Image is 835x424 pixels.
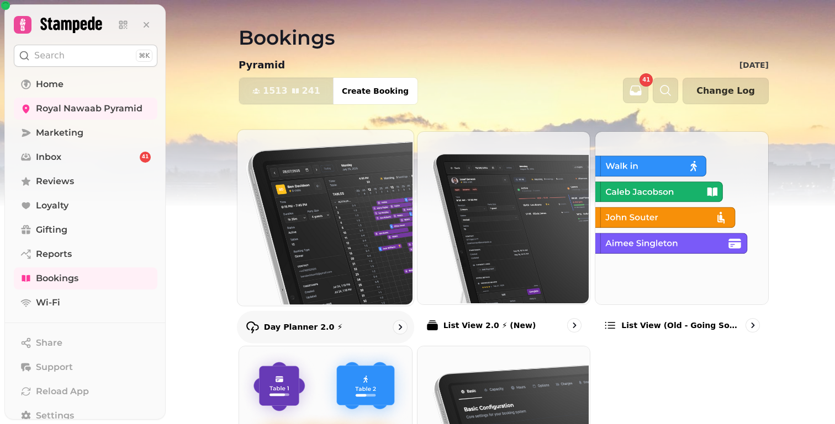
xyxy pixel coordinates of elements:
span: 1513 [263,87,288,95]
button: Support [14,356,157,378]
a: List View 2.0 ⚡ (New)List View 2.0 ⚡ (New) [417,131,591,341]
p: List View 2.0 ⚡ (New) [443,320,536,331]
span: Share [36,336,62,350]
a: Inbox41 [14,146,157,168]
span: Marketing [36,126,83,139]
p: [DATE] [739,60,769,71]
span: Home [36,78,64,91]
span: Wi-Fi [36,296,60,309]
svg: go to [747,320,758,331]
span: Settings [36,409,74,422]
button: Share [14,332,157,354]
img: List View 2.0 ⚡ (New) [416,131,589,303]
span: Bookings [36,272,78,285]
a: List view (Old - going soon)List view (Old - going soon) [595,131,769,341]
span: Inbox [36,151,61,164]
span: 41 [142,153,149,161]
p: Search [34,49,65,62]
a: Home [14,73,157,95]
span: Royal Nawaab Pyramid [36,102,142,115]
a: Day Planner 2.0 ⚡Day Planner 2.0 ⚡ [237,129,414,343]
span: Reviews [36,175,74,188]
span: Reload App [36,385,89,398]
button: Reload App [14,380,157,402]
svg: go to [394,321,405,332]
a: Reviews [14,170,157,192]
p: List view (Old - going soon) [621,320,741,331]
svg: go to [569,320,580,331]
a: Royal Nawaab Pyramid [14,98,157,120]
a: Reports [14,243,157,265]
a: Marketing [14,122,157,144]
span: 241 [302,87,320,95]
span: Create Booking [342,87,409,95]
span: Change Log [696,87,755,95]
button: Create Booking [333,78,417,104]
button: Search⌘K [14,45,157,67]
div: ⌘K [136,50,152,62]
p: Pyramid [239,57,285,73]
span: Support [36,361,73,374]
img: Day Planner 2.0 ⚡ [236,128,413,304]
button: 1513241 [239,78,334,104]
img: List view (Old - going soon) [594,131,767,303]
span: Loyalty [36,199,68,212]
span: 41 [642,77,650,83]
a: Wi-Fi [14,292,157,314]
span: Gifting [36,223,67,237]
a: Gifting [14,219,157,241]
p: Day Planner 2.0 ⚡ [264,321,343,332]
a: Bookings [14,267,157,289]
span: Reports [36,248,72,261]
button: Change Log [683,78,769,104]
a: Loyalty [14,195,157,217]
